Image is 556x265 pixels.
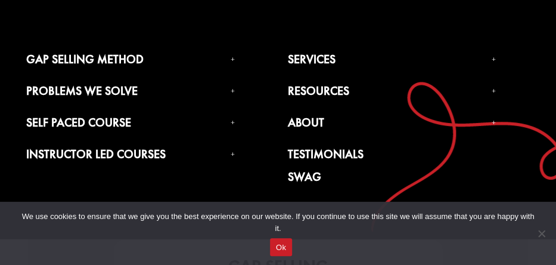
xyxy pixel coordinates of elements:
span: No [535,227,547,239]
a: Testimonials [287,147,496,165]
button: Ok [270,238,292,256]
a: Instructor Led Courses [26,147,235,165]
a: Self Paced Course [26,116,235,134]
a: Swag [287,170,496,188]
a: Services [287,53,496,70]
a: About [287,116,496,134]
span: We use cookies to ensure that we give you the best experience on our website. If you continue to ... [18,211,538,235]
a: Gap Selling Method [26,53,235,70]
a: Problems We Solve [26,84,235,102]
a: Resources [287,84,496,102]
